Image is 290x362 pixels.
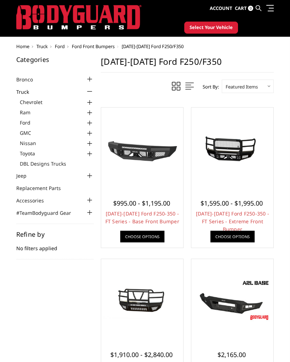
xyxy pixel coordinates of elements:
[16,209,80,217] a: #TeamBodyguard Gear
[210,5,232,11] span: Account
[72,43,115,50] a: Ford Front Bumpers
[16,43,29,50] a: Home
[196,210,269,232] a: [DATE]-[DATE] Ford F250-350 - FT Series - Extreme Front Bumper
[20,139,94,147] a: Nissan
[110,350,173,359] span: $1,910.00 - $2,840.00
[193,278,272,322] img: A2L Series - Base Front Bumper (Non Winch)
[16,231,94,259] div: No filters applied
[184,22,238,34] button: Select Your Vehicle
[217,350,246,359] span: $2,165.00
[16,172,35,179] a: Jeep
[248,6,253,11] span: 0
[16,184,70,192] a: Replacement Parts
[190,24,233,31] span: Select Your Vehicle
[193,130,272,167] img: 2017-2022 Ford F250-350 - FT Series - Extreme Front Bumper
[16,56,94,63] h5: Categories
[193,261,272,339] a: A2L Series - Base Front Bumper (Non Winch) A2L Series - Base Front Bumper (Non Winch)
[101,56,274,73] h1: [DATE]-[DATE] Ford F250/F350
[20,98,94,106] a: Chevrolet
[20,150,94,157] a: Toyota
[235,5,247,11] span: Cart
[103,261,181,339] a: 2017-2022 Ford F250-350 - T2 Series - Extreme Front Bumper (receiver or winch) 2017-2022 Ford F25...
[20,129,94,137] a: GMC
[16,197,53,204] a: Accessories
[36,43,48,50] a: Truck
[103,281,181,319] img: 2017-2022 Ford F250-350 - T2 Series - Extreme Front Bumper (receiver or winch)
[210,231,255,242] a: Choose Options
[16,5,141,30] img: BODYGUARD BUMPERS
[103,127,181,171] img: 2017-2022 Ford F250-350 - FT Series - Base Front Bumper
[122,43,184,50] span: [DATE]-[DATE] Ford F250/F350
[105,210,179,225] a: [DATE]-[DATE] Ford F250-350 - FT Series - Base Front Bumper
[20,109,94,116] a: Ram
[193,109,272,188] a: 2017-2022 Ford F250-350 - FT Series - Extreme Front Bumper 2017-2022 Ford F250-350 - FT Series - ...
[16,76,42,83] a: Bronco
[16,231,94,237] h5: Refine by
[20,119,94,126] a: Ford
[103,109,181,188] a: 2017-2022 Ford F250-350 - FT Series - Base Front Bumper
[120,231,164,242] a: Choose Options
[16,88,38,96] a: Truck
[201,199,263,207] span: $1,595.00 - $1,995.00
[113,199,170,207] span: $995.00 - $1,195.00
[20,160,94,167] a: DBL Designs Trucks
[199,81,219,92] label: Sort By:
[55,43,65,50] a: Ford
